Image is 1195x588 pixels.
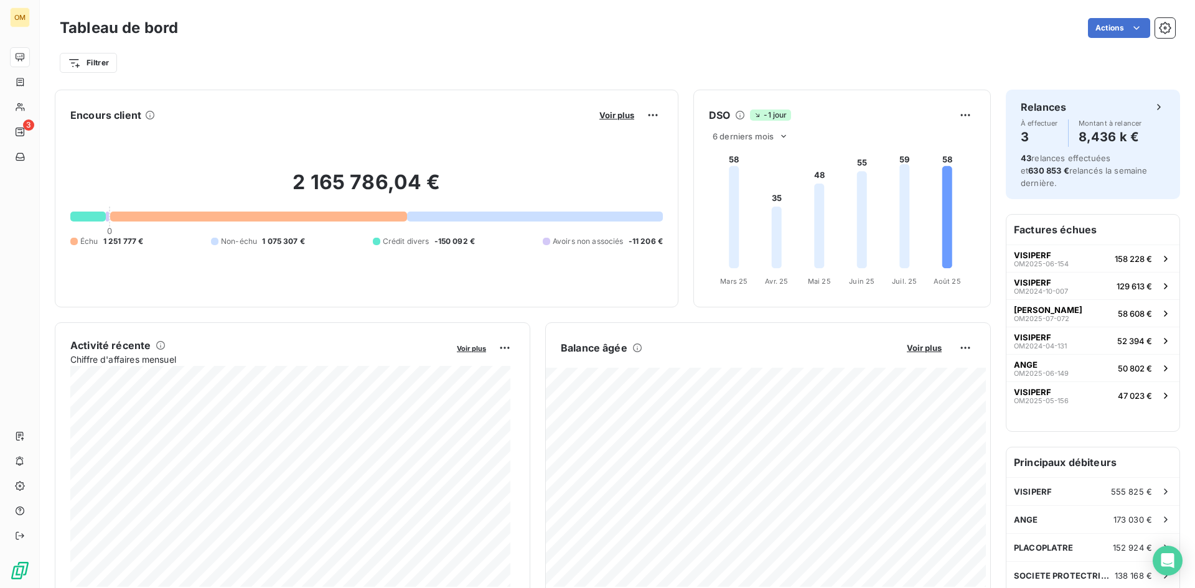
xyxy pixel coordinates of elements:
[10,7,30,27] div: OM
[765,277,788,286] tspan: Avr. 25
[383,236,429,247] span: Crédit divers
[750,110,790,121] span: -1 jour
[596,110,638,121] button: Voir plus
[1118,391,1152,401] span: 47 023 €
[70,338,151,353] h6: Activité récente
[1014,360,1038,370] span: ANGE
[720,277,747,286] tspan: Mars 25
[709,108,730,123] h6: DSO
[1014,387,1051,397] span: VISIPERF
[1006,215,1179,245] h6: Factures échues
[892,277,917,286] tspan: Juil. 25
[1014,487,1052,497] span: VISIPERF
[1006,447,1179,477] h6: Principaux débiteurs
[1115,254,1152,264] span: 158 228 €
[1153,546,1183,576] div: Open Intercom Messenger
[1006,381,1179,409] button: VISIPERFOM2025-05-15647 023 €
[70,108,141,123] h6: Encours client
[1117,281,1152,291] span: 129 613 €
[599,110,634,120] span: Voir plus
[934,277,961,286] tspan: Août 25
[1014,305,1082,315] span: [PERSON_NAME]
[70,170,663,207] h2: 2 165 786,04 €
[262,236,305,247] span: 1 075 307 €
[60,53,117,73] button: Filtrer
[553,236,624,247] span: Avoirs non associés
[1118,309,1152,319] span: 58 608 €
[1113,543,1152,553] span: 152 924 €
[60,17,178,39] h3: Tableau de bord
[808,277,831,286] tspan: Mai 25
[70,353,448,366] span: Chiffre d'affaires mensuel
[903,342,945,353] button: Voir plus
[1079,119,1142,127] span: Montant à relancer
[1014,250,1051,260] span: VISIPERF
[1006,327,1179,354] button: VISIPERFOM2024-04-13152 394 €
[10,561,30,581] img: Logo LeanPay
[1021,119,1058,127] span: À effectuer
[1021,153,1148,188] span: relances effectuées et relancés la semaine dernière.
[1014,543,1074,553] span: PLACOPLATRE
[23,119,34,131] span: 3
[849,277,874,286] tspan: Juin 25
[1021,100,1066,114] h6: Relances
[1014,287,1068,295] span: OM2024-10-007
[629,236,663,247] span: -11 206 €
[1088,18,1150,38] button: Actions
[1117,336,1152,346] span: 52 394 €
[1006,354,1179,381] button: ANGEOM2025-06-14950 802 €
[80,236,98,247] span: Échu
[103,236,144,247] span: 1 251 777 €
[1014,278,1051,287] span: VISIPERF
[1014,315,1069,322] span: OM2025-07-072
[457,344,486,353] span: Voir plus
[1006,299,1179,327] button: [PERSON_NAME]OM2025-07-07258 608 €
[1079,127,1142,147] h4: 8,436 k €
[434,236,476,247] span: -150 092 €
[1115,571,1152,581] span: 138 168 €
[221,236,257,247] span: Non-échu
[1113,515,1152,525] span: 173 030 €
[1014,571,1115,581] span: SOCIETE PROTECTRICE DES ANIMAUX - SPA
[907,343,942,353] span: Voir plus
[453,342,490,353] button: Voir plus
[1111,487,1152,497] span: 555 825 €
[1014,260,1069,268] span: OM2025-06-154
[561,340,627,355] h6: Balance âgée
[1028,166,1069,175] span: 630 853 €
[1014,515,1038,525] span: ANGE
[1006,272,1179,299] button: VISIPERFOM2024-10-007129 613 €
[1014,332,1051,342] span: VISIPERF
[1021,153,1031,163] span: 43
[1021,127,1058,147] h4: 3
[1014,342,1067,350] span: OM2024-04-131
[1014,397,1069,404] span: OM2025-05-156
[1014,370,1069,377] span: OM2025-06-149
[107,226,112,236] span: 0
[1118,363,1152,373] span: 50 802 €
[1006,245,1179,272] button: VISIPERFOM2025-06-154158 228 €
[713,131,774,141] span: 6 derniers mois
[10,122,29,142] a: 3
